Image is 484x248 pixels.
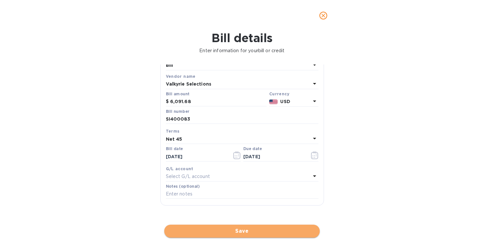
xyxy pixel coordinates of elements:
b: Vendor name [166,74,196,79]
b: USD [280,99,290,104]
p: Select G/L account [166,173,210,180]
b: Bill [166,63,173,68]
input: Enter notes [166,189,318,199]
p: Enter information for your bill or credit [5,47,479,54]
div: $ [166,97,170,107]
b: Terms [166,129,180,134]
input: Due date [243,152,305,161]
input: Enter bill number [166,114,318,124]
h1: Bill details [5,31,479,45]
b: Valkyrie Selections [166,81,212,87]
label: Bill date [166,147,183,151]
b: Currency [269,91,289,96]
button: close [316,8,331,23]
p: Bill image [163,213,321,220]
b: G/L account [166,166,193,171]
img: USD [269,100,278,104]
label: Notes (optional) [166,184,200,188]
b: Net 45 [166,136,182,142]
label: Bill number [166,110,189,113]
input: $ Enter bill amount [170,97,267,107]
label: Due date [243,147,262,151]
label: Bill amount [166,92,189,96]
input: Select date [166,152,227,161]
span: Save [169,227,315,235]
button: Save [164,225,320,238]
